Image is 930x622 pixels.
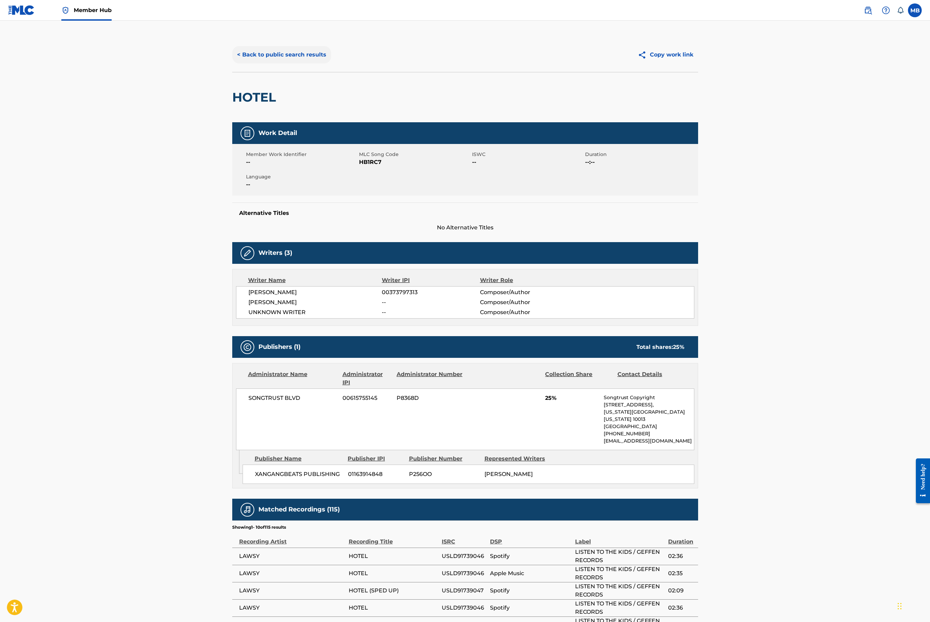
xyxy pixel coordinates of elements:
div: Administrator IPI [343,370,391,387]
span: USLD91739046 [442,552,487,560]
span: ISWC [472,151,583,158]
div: Writer Role [480,276,569,284]
span: 25% [545,394,599,402]
p: Songtrust Copyright [604,394,694,401]
img: MLC Logo [8,5,35,15]
span: UNKNOWN WRITER [248,308,382,317]
span: LAWSY [239,569,345,578]
span: -- [472,158,583,166]
span: USLD91739046 [442,569,487,578]
span: Spotify [490,552,571,560]
div: Help [879,3,893,17]
img: Copy work link [638,51,650,59]
div: Publisher Name [255,455,343,463]
a: Public Search [861,3,875,17]
span: XANGANGBEATS PUBLISHING [255,470,343,478]
span: LISTEN TO THE KIDS / GEFFEN RECORDS [575,600,665,616]
div: ISRC [442,530,487,546]
span: No Alternative Titles [232,224,698,232]
span: --:-- [585,158,696,166]
div: Duration [668,530,694,546]
span: Duration [585,151,696,158]
iframe: Chat Widget [896,589,930,622]
img: Matched Recordings [243,506,252,514]
p: [PHONE_NUMBER] [604,430,694,437]
span: USLD91739046 [442,604,487,612]
span: -- [246,158,357,166]
span: HOTEL [349,569,438,578]
h5: Matched Recordings (115) [258,506,340,514]
div: Administrator Number [397,370,463,387]
span: 01163914848 [348,470,404,478]
h5: Alternative Titles [239,210,691,217]
div: Writer IPI [382,276,480,284]
div: Drag [898,596,902,616]
span: P8368D [397,394,463,402]
span: HOTEL (SPED UP) [349,587,438,595]
button: < Back to public search results [232,46,331,63]
div: Recording Title [349,530,438,546]
div: Publisher Number [409,455,479,463]
p: [EMAIL_ADDRESS][DOMAIN_NAME] [604,437,694,445]
h5: Writers (3) [258,249,292,257]
span: 02:35 [668,569,694,578]
span: 02:36 [668,552,694,560]
div: Publisher IPI [348,455,404,463]
img: search [864,6,872,14]
span: USLD91739047 [442,587,487,595]
p: Showing 1 - 10 of 115 results [232,524,286,530]
span: -- [246,180,357,189]
span: 02:09 [668,587,694,595]
span: HOTEL [349,604,438,612]
span: Language [246,173,357,180]
span: [PERSON_NAME] [248,288,382,297]
img: Writers [243,249,252,257]
div: Writer Name [248,276,382,284]
span: LAWSY [239,552,345,560]
span: HB1RC7 [359,158,470,166]
iframe: Resource Center [911,453,930,508]
span: 02:36 [668,604,694,612]
h5: Work Detail [258,129,297,137]
span: P256OO [409,470,479,478]
p: [US_STATE][GEOGRAPHIC_DATA][US_STATE] 10013 [604,408,694,423]
img: Top Rightsholder [61,6,70,14]
span: HOTEL [349,552,438,560]
span: SONGTRUST BLVD [248,394,338,402]
span: LISTEN TO THE KIDS / GEFFEN RECORDS [575,565,665,582]
span: -- [382,308,480,317]
div: DSP [490,530,571,546]
p: [STREET_ADDRESS], [604,401,694,408]
span: Spotify [490,587,571,595]
div: Recording Artist [239,530,345,546]
span: 00373797313 [382,288,480,297]
p: [GEOGRAPHIC_DATA] [604,423,694,430]
span: 00615755145 [343,394,391,402]
img: help [882,6,890,14]
span: MLC Song Code [359,151,470,158]
span: Composer/Author [480,298,569,307]
span: LISTEN TO THE KIDS / GEFFEN RECORDS [575,548,665,564]
span: LAWSY [239,604,345,612]
span: Spotify [490,604,571,612]
span: Member Work Identifier [246,151,357,158]
div: Collection Share [545,370,612,387]
div: Notifications [897,7,904,14]
div: Contact Details [617,370,684,387]
span: -- [382,298,480,307]
h5: Publishers (1) [258,343,300,351]
span: Composer/Author [480,308,569,317]
h2: HOTEL [232,90,279,105]
span: [PERSON_NAME] [484,471,533,477]
div: Administrator Name [248,370,337,387]
span: 25 % [673,344,684,350]
span: LISTEN TO THE KIDS / GEFFEN RECORDS [575,582,665,599]
span: Member Hub [74,6,112,14]
div: Total shares: [636,343,684,351]
span: LAWSY [239,587,345,595]
span: Apple Music [490,569,571,578]
span: Composer/Author [480,288,569,297]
